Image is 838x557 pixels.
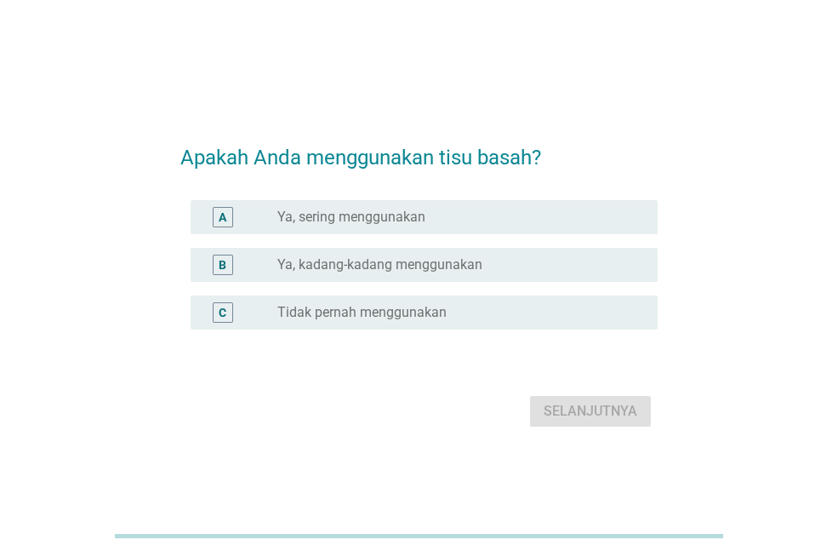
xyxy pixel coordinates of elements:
div: C [219,304,226,322]
label: Ya, kadang-kadang menggunakan [277,256,482,273]
div: A [219,209,226,227]
label: Ya, sering menggunakan [277,209,425,226]
div: B [219,256,226,274]
h2: Apakah Anda menggunakan tisu basah? [180,125,658,173]
label: Tidak pernah menggunakan [277,304,447,321]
